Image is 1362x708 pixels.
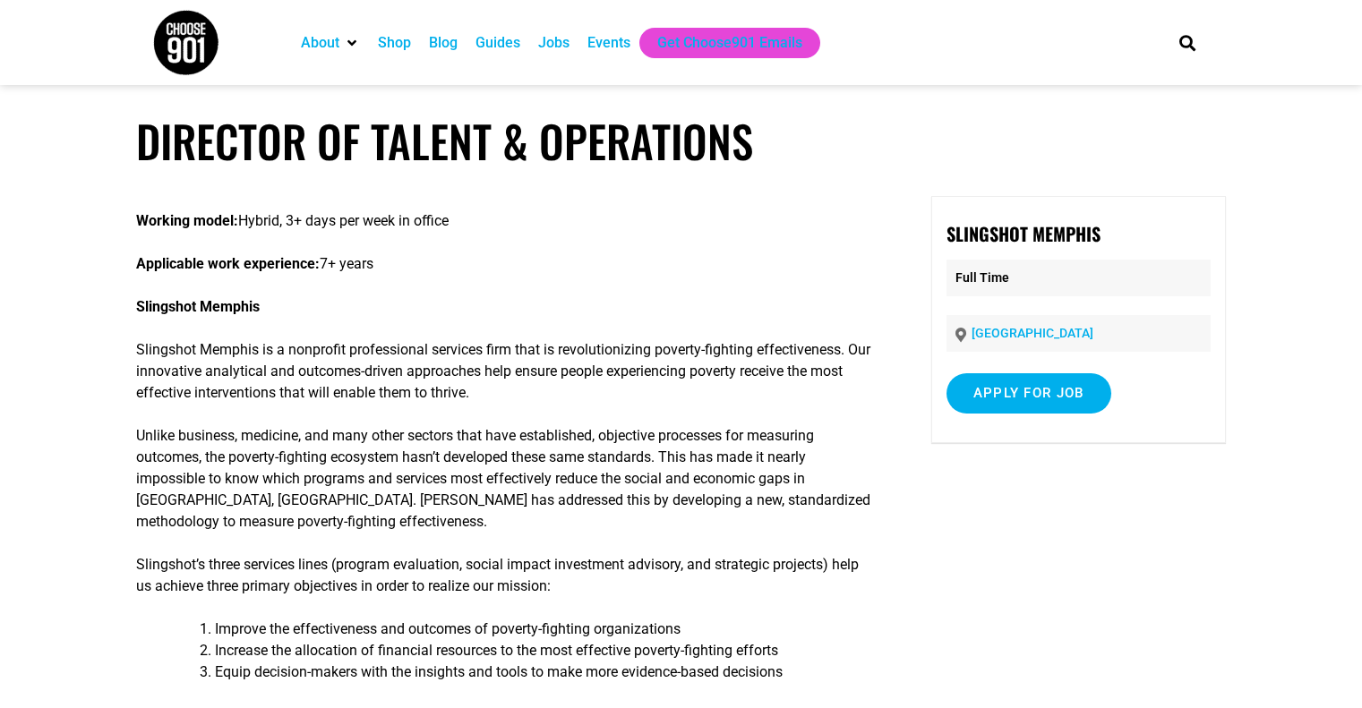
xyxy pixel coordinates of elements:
[475,32,520,54] a: Guides
[136,425,877,533] p: Unlike business, medicine, and many other sectors that have established, objective processes for ...
[947,260,1211,296] p: Full Time
[136,255,320,272] strong: Applicable work experience:
[136,210,877,232] p: Hybrid, 3+ days per week in office
[136,212,238,229] strong: Working model:
[136,298,260,315] strong: Slingshot Memphis
[378,32,411,54] a: Shop
[947,373,1111,414] input: Apply for job
[538,32,570,54] a: Jobs
[215,640,877,661] li: Increase the allocation of financial resources to the most effective poverty-fighting efforts
[657,32,802,54] a: Get Choose901 Emails
[292,28,1148,58] nav: Main nav
[136,115,1226,167] h1: Director of Talent & Operations
[429,32,458,54] a: Blog
[136,554,877,597] p: Slingshot’s three services lines (program evaluation, social impact investment advisory, and stra...
[1172,28,1202,57] div: Search
[587,32,630,54] a: Events
[972,326,1093,340] a: [GEOGRAPHIC_DATA]
[215,661,877,683] li: Equip decision-makers with the insights and tools to make more evidence-based decisions
[136,253,877,275] p: 7+ years
[947,220,1101,247] strong: Slingshot Memphis
[215,618,877,640] li: Improve the effectiveness and outcomes of poverty-fighting organizations
[136,339,877,404] p: Slingshot Memphis is a nonprofit professional services firm that is revolutionizing poverty-fight...
[301,32,339,54] a: About
[292,28,369,58] div: About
